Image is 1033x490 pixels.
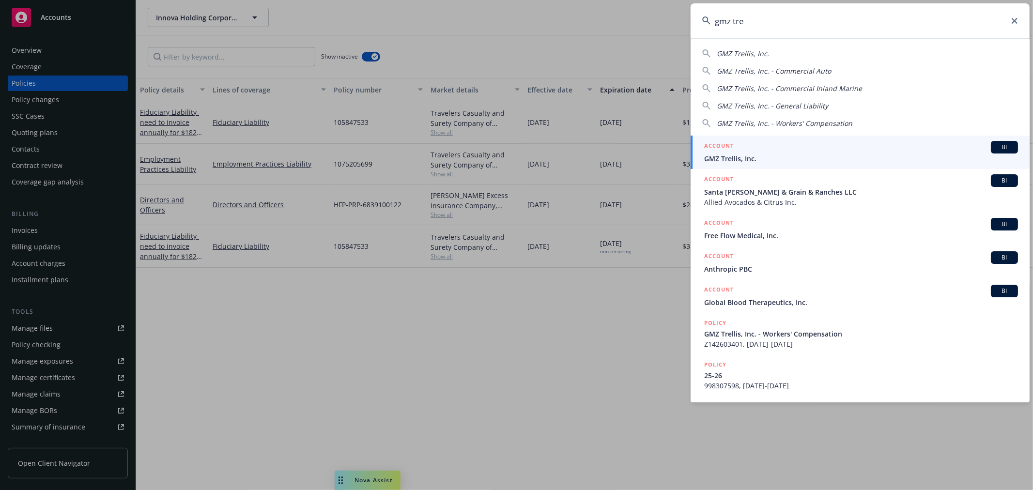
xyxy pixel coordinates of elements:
a: ACCOUNTBIGMZ Trellis, Inc. [691,136,1030,169]
a: ACCOUNTBIAnthropic PBC [691,246,1030,279]
h5: POLICY [704,401,726,411]
span: Anthropic PBC [704,264,1018,274]
span: GMZ Trellis, Inc. - Commercial Auto [717,66,831,76]
span: 998307598, [DATE]-[DATE] [704,381,1018,391]
span: Allied Avocados & Citrus Inc. [704,197,1018,207]
a: ACCOUNTBISanta [PERSON_NAME] & Grain & Ranches LLCAllied Avocados & Citrus Inc. [691,169,1030,213]
span: GMZ Trellis, Inc. - Commercial Inland Marine [717,84,862,93]
span: GMZ Trellis, Inc. [704,153,1018,164]
h5: ACCOUNT [704,285,734,296]
span: 25-26 [704,370,1018,381]
h5: POLICY [704,360,726,369]
h5: ACCOUNT [704,141,734,153]
h5: ACCOUNT [704,218,734,230]
span: GMZ Trellis, Inc. - Workers' Compensation [717,119,852,128]
span: Z142603401, [DATE]-[DATE] [704,339,1018,349]
span: GMZ Trellis, Inc. - Workers' Compensation [704,329,1018,339]
span: Santa [PERSON_NAME] & Grain & Ranches LLC [704,187,1018,197]
span: GMZ Trellis, Inc. [717,49,769,58]
span: BI [995,176,1014,185]
span: BI [995,253,1014,262]
span: BI [995,220,1014,229]
a: POLICY [691,396,1030,438]
a: POLICYGMZ Trellis, Inc. - Workers' CompensationZ142603401, [DATE]-[DATE] [691,313,1030,354]
span: Free Flow Medical, Inc. [704,230,1018,241]
span: BI [995,143,1014,152]
input: Search... [691,3,1030,38]
span: BI [995,287,1014,295]
a: ACCOUNTBIFree Flow Medical, Inc. [691,213,1030,246]
h5: POLICY [704,318,726,328]
span: GMZ Trellis, Inc. - General Liability [717,101,828,110]
a: ACCOUNTBIGlobal Blood Therapeutics, Inc. [691,279,1030,313]
a: POLICY25-26998307598, [DATE]-[DATE] [691,354,1030,396]
h5: ACCOUNT [704,251,734,263]
h5: ACCOUNT [704,174,734,186]
span: Global Blood Therapeutics, Inc. [704,297,1018,307]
